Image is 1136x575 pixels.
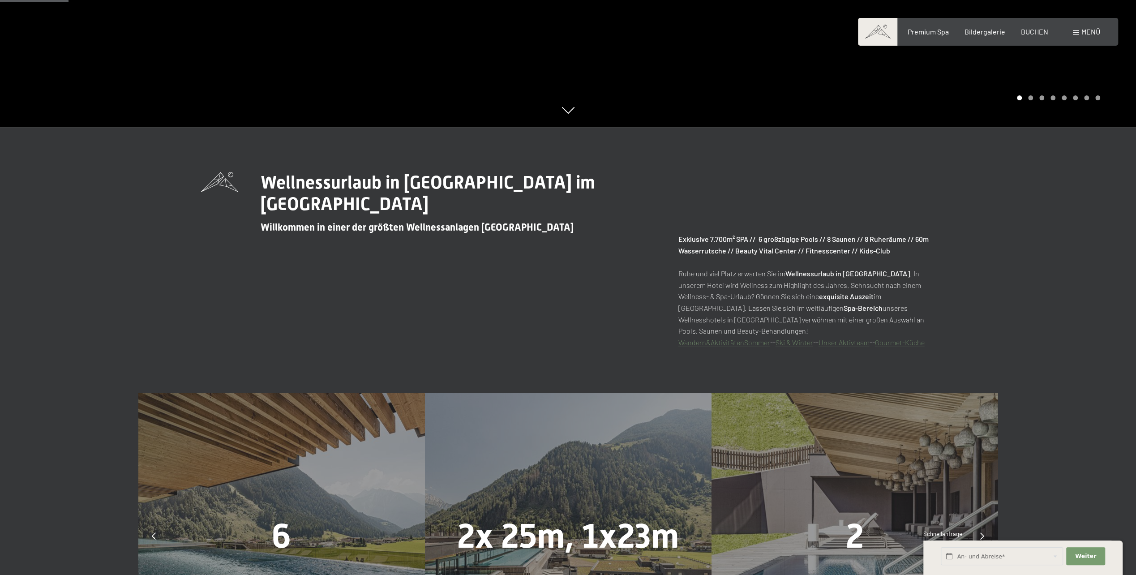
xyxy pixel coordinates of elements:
[272,516,291,556] span: 6
[1062,95,1067,100] div: Carousel Page 5
[844,304,883,312] strong: Spa-Bereich
[1014,95,1100,100] div: Carousel Pagination
[1095,95,1100,100] div: Carousel Page 8
[776,338,813,347] a: Ski & Winter
[261,222,574,233] span: Willkommen in einer der größten Wellnessanlagen [GEOGRAPHIC_DATA]
[1021,27,1048,36] a: BUCHEN
[1050,95,1055,100] div: Carousel Page 4
[965,27,1005,36] a: Bildergalerie
[1066,547,1105,566] button: Weiter
[1028,95,1033,100] div: Carousel Page 2
[678,235,929,255] strong: Exklusive 7.700m² SPA // 6 großzügige Pools // 8 Saunen // 8 Ruheräume // 60m Wasserrutsche // Be...
[907,27,948,36] a: Premium Spa
[261,172,595,215] span: Wellnessurlaub in [GEOGRAPHIC_DATA] im [GEOGRAPHIC_DATA]
[785,269,910,278] strong: Wellnessurlaub in [GEOGRAPHIC_DATA]
[1081,27,1100,36] span: Menü
[819,338,870,347] a: Unser Aktivteam
[923,530,962,537] span: Schnellanfrage
[875,338,925,347] a: Gourmet-Küche
[1075,552,1096,560] span: Weiter
[1039,95,1044,100] div: Carousel Page 3
[457,516,679,556] span: 2x 25m, 1x23m
[1073,95,1078,100] div: Carousel Page 6
[1084,95,1089,100] div: Carousel Page 7
[678,233,935,348] p: Ruhe und viel Platz erwarten Sie im . In unserem Hotel wird Wellness zum Highlight des Jahres. Se...
[678,338,770,347] a: Wandern&AktivitätenSommer
[1017,95,1022,100] div: Carousel Page 1 (Current Slide)
[819,292,874,300] strong: exquisite Auszeit
[845,516,863,556] span: 2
